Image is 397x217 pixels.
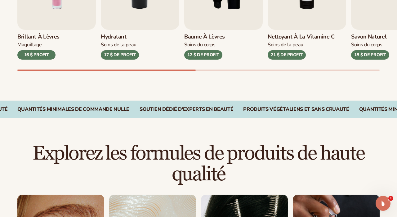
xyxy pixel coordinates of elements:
[17,42,60,48] div: Maquillage
[351,50,389,60] div: 15 $ DE PROFIT
[268,42,335,48] div: Soins de la peau
[388,196,393,201] span: 1
[268,50,306,60] div: 21 $ DE PROFIT
[140,106,233,112] div: SOUTIEN DÉDIÉ D'EXPERTS EN BEAUTÉ
[184,34,225,40] h3: Baume à lèvres
[376,196,390,211] iframe: Chat en direct de l'interphone
[17,34,60,40] h3: Brillant à lèvres
[17,50,56,60] div: 16 $ PROFIT
[184,42,225,48] div: Soins du corps
[101,42,139,48] div: Soins de la peau
[101,34,139,40] h3: Hydratant
[351,42,389,48] div: Soins du corps
[18,106,130,112] div: QUANTITÉS MINIMALES DE COMMANDE NULLE
[268,34,335,40] h3: Nettoyant à la vitamine C
[17,143,380,185] h2: Explorez les formules de produits de haute qualité
[184,50,222,60] div: 12 $ DE PROFIT
[101,50,139,60] div: 17 $ DE PROFIT
[243,106,349,112] div: PRODUITS VÉGÉTALIENS ET SANS CRUAUTÉ
[351,34,389,40] h3: Savon naturel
